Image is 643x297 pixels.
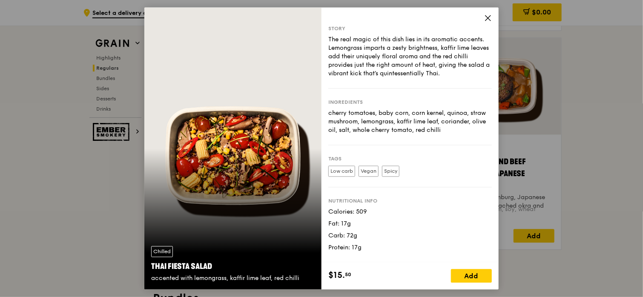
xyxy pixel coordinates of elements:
[328,231,492,240] div: Carb: 72g
[328,166,355,177] label: Low carb
[328,208,492,216] div: Calories: 509
[328,220,492,228] div: Fat: 17g
[328,197,492,204] div: Nutritional info
[151,274,315,283] div: accented with lemongrass, kaffir lime leaf, red chilli
[328,269,345,282] span: $15.
[345,271,351,278] span: 50
[328,99,492,106] div: Ingredients
[151,261,315,273] div: Thai Fiesta Salad
[451,269,492,283] div: Add
[328,155,492,162] div: Tags
[328,109,492,134] div: cherry tomatoes, baby corn, corn kernel, quinoa, straw mushroom, lemongrass, kaffir lime leaf, co...
[328,243,492,252] div: Protein: 17g
[151,246,173,257] div: Chilled
[328,25,492,32] div: Story
[328,35,492,78] div: The real magic of this dish lies in its aromatic accents. Lemongrass imparts a zesty brightness, ...
[359,166,379,177] label: Vegan
[382,166,399,177] label: Spicy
